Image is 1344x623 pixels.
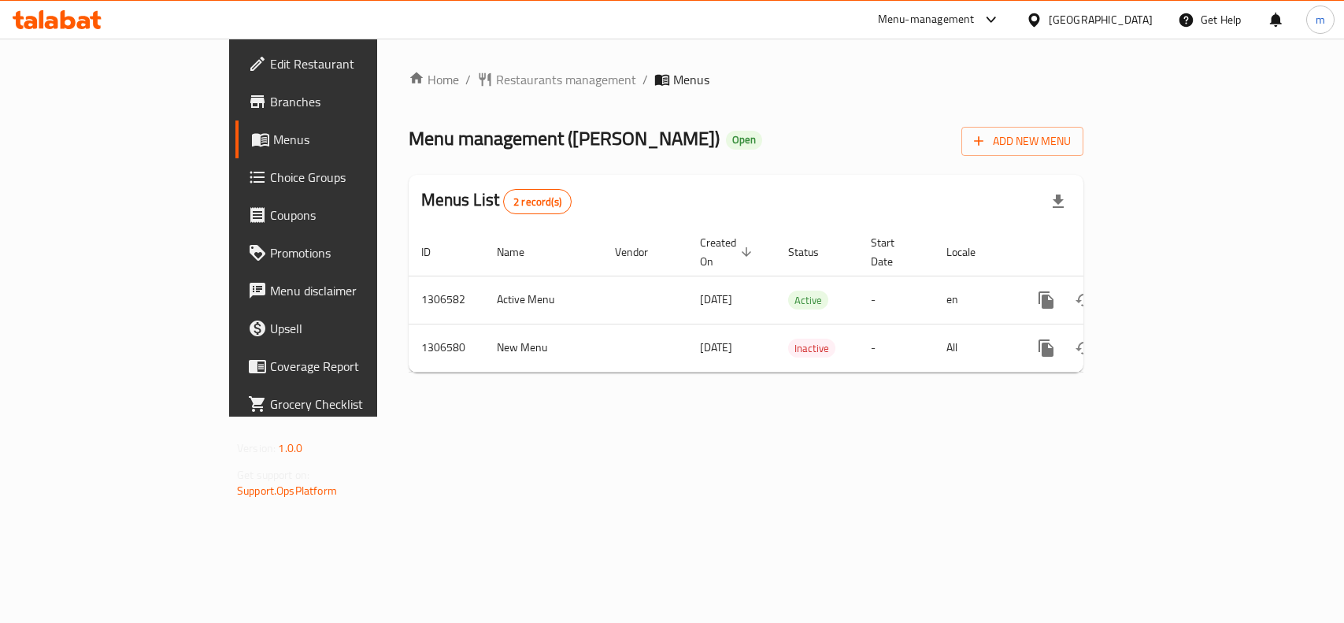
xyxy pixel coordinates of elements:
span: Menus [673,70,709,89]
span: Inactive [788,339,835,358]
span: Version: [237,438,276,458]
span: Name [497,243,545,261]
span: Get support on: [237,465,309,485]
a: Menu disclaimer [235,272,454,310]
a: Coverage Report [235,347,454,385]
div: Total records count [503,189,572,214]
span: 2 record(s) [504,195,571,210]
td: Active Menu [484,276,602,324]
td: - [858,324,934,372]
a: Restaurants management [477,70,636,89]
button: more [1027,329,1065,367]
a: Menus [235,121,454,158]
li: / [465,70,471,89]
span: ID [421,243,451,261]
span: Promotions [270,243,441,262]
button: Change Status [1065,281,1103,319]
th: Actions [1015,228,1191,276]
a: Edit Restaurant [235,45,454,83]
span: Edit Restaurant [270,54,441,73]
div: Menu-management [878,10,975,29]
div: Export file [1039,183,1077,221]
li: / [642,70,648,89]
span: Menus [273,130,441,149]
span: Restaurants management [496,70,636,89]
a: Choice Groups [235,158,454,196]
td: All [934,324,1015,372]
span: Open [726,133,762,146]
span: Menu management ( [PERSON_NAME] ) [409,121,720,156]
span: Coupons [270,206,441,224]
div: [GEOGRAPHIC_DATA] [1049,11,1153,28]
a: Upsell [235,310,454,347]
td: New Menu [484,324,602,372]
span: Upsell [270,319,441,338]
table: enhanced table [409,228,1191,373]
div: Active [788,291,828,310]
a: Coupons [235,196,454,234]
span: Menu disclaimer [270,281,441,300]
span: Choice Groups [270,168,441,187]
span: m [1316,11,1325,28]
td: - [858,276,934,324]
a: Promotions [235,234,454,272]
h2: Menus List [421,188,572,214]
span: Created On [700,233,757,271]
a: Support.OpsPlatform [237,480,337,501]
div: Inactive [788,339,835,358]
td: en [934,276,1015,324]
a: Branches [235,83,454,121]
span: Locale [946,243,996,261]
div: Open [726,131,762,150]
span: Vendor [615,243,668,261]
span: [DATE] [700,289,732,310]
span: Grocery Checklist [270,395,441,413]
nav: breadcrumb [409,70,1083,89]
span: [DATE] [700,337,732,358]
button: Add New Menu [961,127,1083,156]
span: Start Date [871,233,915,271]
button: Change Status [1065,329,1103,367]
button: more [1027,281,1065,319]
span: Add New Menu [974,132,1071,151]
span: Coverage Report [270,357,441,376]
span: Active [788,291,828,310]
a: Grocery Checklist [235,385,454,423]
span: Status [788,243,839,261]
span: Branches [270,92,441,111]
span: 1.0.0 [278,438,302,458]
